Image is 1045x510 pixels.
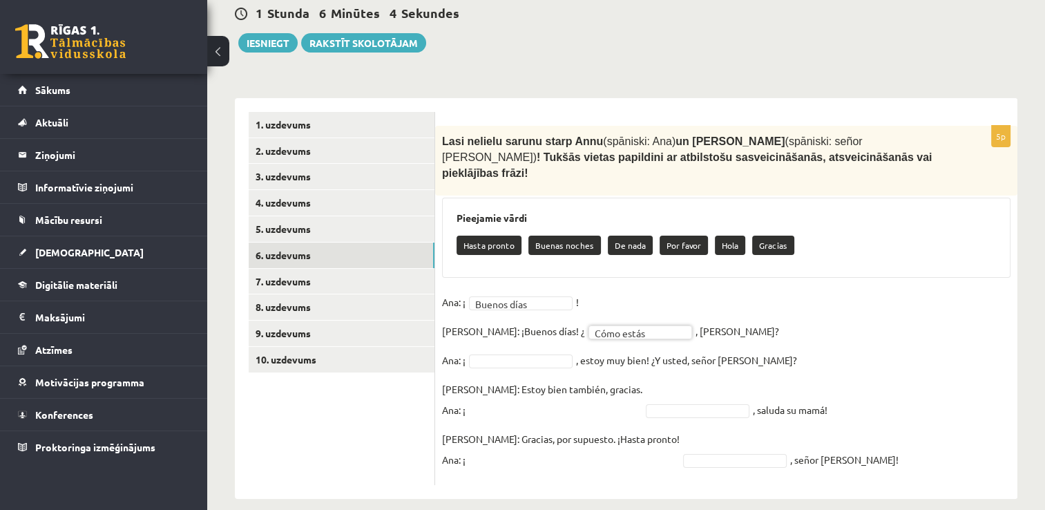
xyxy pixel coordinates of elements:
[35,246,144,258] span: [DEMOGRAPHIC_DATA]
[18,236,190,268] a: [DEMOGRAPHIC_DATA]
[249,294,434,320] a: 8. uzdevums
[249,243,434,268] a: 6. uzdevums
[608,236,653,255] p: De nada
[528,236,601,255] p: Buenas noches
[752,236,794,255] p: Gracias
[249,269,434,294] a: 7. uzdevums
[249,164,434,189] a: 3. uzdevums
[442,151,932,178] span: ! Tukšās vietas papildini ar atbilstošu sasveicināšanās, atsveicināšanās vai pieklājības frāzi!
[18,301,190,333] a: Maksājumi
[715,236,745,255] p: Hola
[331,5,380,21] span: Minūtes
[18,399,190,431] a: Konferences
[35,84,70,96] span: Sākums
[319,5,326,21] span: 6
[442,135,603,147] span: Lasi nelielu sarunu starp Annu
[18,269,190,301] a: Digitālie materiāli
[15,24,126,59] a: Rīgas 1. Tālmācības vidusskola
[249,112,434,138] a: 1. uzdevums
[35,343,73,356] span: Atzīmes
[595,326,673,340] span: Cómo estás
[18,366,190,398] a: Motivācijas programma
[457,236,521,255] p: Hasta pronto
[35,441,155,453] span: Proktoringa izmēģinājums
[442,428,680,470] p: [PERSON_NAME]: Gracias, por supuesto. ¡Hasta pronto! Ana: ¡
[442,350,466,370] p: Ana: ¡
[238,33,298,53] button: Iesniegt
[35,278,117,291] span: Digitālie materiāli
[442,321,585,341] p: [PERSON_NAME]: ¡Buenos días! ¿
[35,214,102,226] span: Mācību resursi
[991,125,1010,147] p: 5p
[35,171,190,203] legend: Informatīvie ziņojumi
[35,408,93,421] span: Konferences
[442,292,1010,478] fieldset: ! , [PERSON_NAME]? , estoy muy bien! ¿Y usted, señor [PERSON_NAME]? , saluda su mamá! , señor [PE...
[18,106,190,138] a: Aktuāli
[249,190,434,216] a: 4. uzdevums
[390,5,396,21] span: 4
[603,135,675,147] span: (spāniski: Ana)
[249,321,434,346] a: 9. uzdevums
[457,212,996,224] h3: Pieejamie vārdi
[267,5,309,21] span: Stunda
[301,33,426,53] a: Rakstīt skolotājam
[475,297,554,311] span: Buenos días
[249,347,434,372] a: 10. uzdevums
[18,74,190,106] a: Sākums
[18,431,190,463] a: Proktoringa izmēģinājums
[442,292,466,312] p: Ana: ¡
[249,216,434,242] a: 5. uzdevums
[35,301,190,333] legend: Maksājumi
[35,139,190,171] legend: Ziņojumi
[249,138,434,164] a: 2. uzdevums
[18,171,190,203] a: Informatīvie ziņojumi
[18,139,190,171] a: Ziņojumi
[660,236,708,255] p: Por favor
[588,325,692,339] a: Cómo estás
[18,334,190,366] a: Atzīmes
[18,204,190,236] a: Mācību resursi
[675,135,785,147] span: un [PERSON_NAME]
[35,116,68,129] span: Aktuāli
[256,5,262,21] span: 1
[469,296,573,310] a: Buenos días
[442,379,642,420] p: [PERSON_NAME]: Estoy bien también, gracias. Ana: ¡
[401,5,459,21] span: Sekundes
[35,376,144,388] span: Motivācijas programma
